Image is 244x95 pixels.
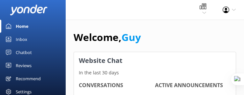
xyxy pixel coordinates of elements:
[16,20,29,33] div: Home
[16,33,27,46] div: Inbox
[16,72,41,85] div: Recommend
[74,52,236,69] h3: Website Chat
[122,30,141,44] a: Guy
[79,81,155,90] h4: Conversations
[10,5,48,15] img: yonder-white-logo.png
[16,59,32,72] div: Reviews
[74,29,141,45] h1: Welcome,
[16,46,32,59] div: Chatbot
[155,81,231,90] h4: Active Announcements
[74,69,236,76] p: In the last 30 days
